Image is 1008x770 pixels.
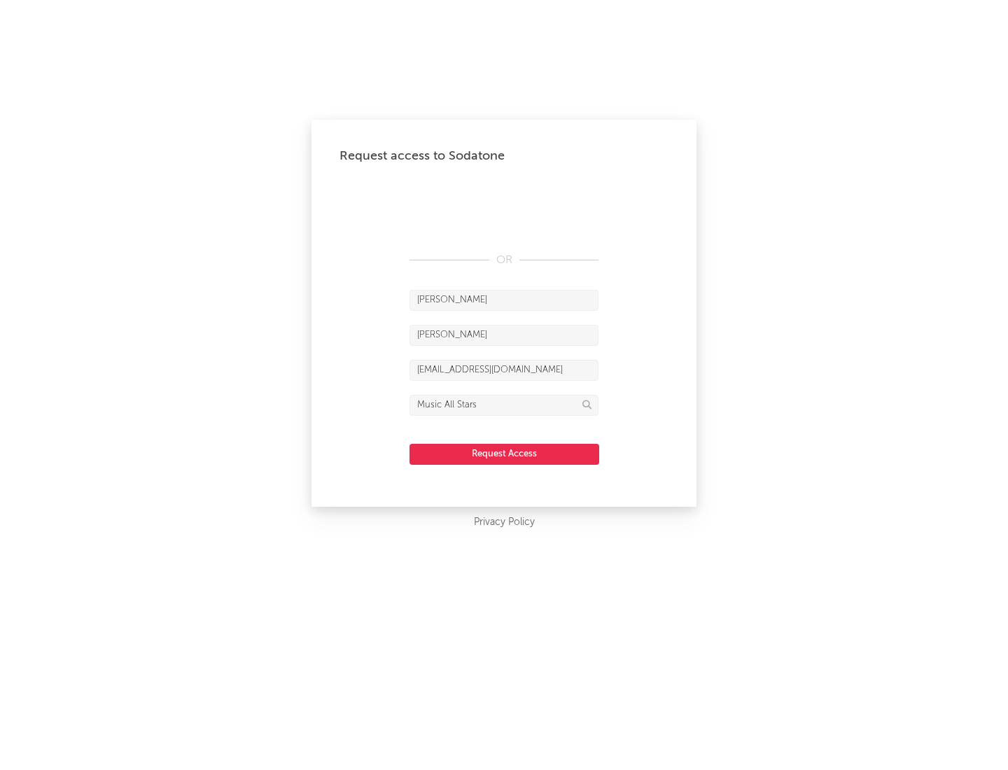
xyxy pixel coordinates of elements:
[339,148,668,164] div: Request access to Sodatone
[409,252,598,269] div: OR
[409,360,598,381] input: Email
[409,395,598,416] input: Division
[409,444,599,465] button: Request Access
[409,290,598,311] input: First Name
[474,514,535,531] a: Privacy Policy
[409,325,598,346] input: Last Name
